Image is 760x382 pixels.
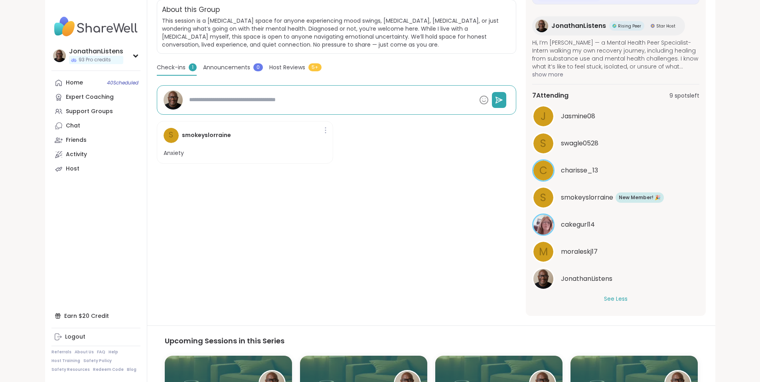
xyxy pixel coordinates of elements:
a: Blog [127,367,136,372]
a: JonathanListensJonathanListens [532,268,699,290]
img: JonathanListens [164,90,183,110]
span: Jasmine08 [561,112,595,121]
span: s [540,136,546,151]
img: JonathanListens [53,49,66,62]
span: 7 Attending [532,91,569,100]
span: smokeyslorraine [561,193,613,202]
a: Safety Resources [51,367,90,372]
a: FAQ [97,349,105,355]
span: cakegurl14 [561,220,595,229]
button: See Less [604,295,628,303]
span: JonathanListens [551,21,606,31]
a: JJasmine08 [532,105,699,127]
span: 40 Scheduled [107,80,138,86]
h2: About this Group [162,5,220,15]
span: JonathanListens [561,274,612,284]
span: s [169,129,173,141]
span: charisse_13 [561,166,598,175]
img: ShareWell Nav Logo [51,13,140,41]
a: Friends [51,133,140,147]
span: Hi, I’m [PERSON_NAME] — a Mental Health Peer Specialist-Intern walking my own recovery journey, i... [532,39,699,71]
div: Home [66,79,83,87]
a: Help [109,349,118,355]
div: Friends [66,136,87,144]
a: JonathanListensJonathanListensRising PeerRising PeerStar HostStar Host [532,16,685,35]
div: Host [66,165,79,173]
span: 93 Pro credits [79,57,111,63]
span: m [539,244,548,260]
div: Earn $20 Credit [51,309,140,323]
span: show more [532,71,699,78]
div: Support Groups [66,108,113,116]
img: Rising Peer [612,24,616,28]
img: JonathanListens [533,269,553,289]
span: New Member! 🎉 [619,194,661,201]
span: Check-ins [157,63,186,72]
img: JonathanListens [535,20,548,32]
a: mmoraleskj17 [532,241,699,263]
div: Chat [66,122,80,130]
a: ccharisse_13 [532,159,699,182]
span: moraleskj17 [561,247,598,257]
span: 0 [253,63,263,71]
span: Star Host [656,23,675,29]
img: cakegurl14 [533,215,553,235]
span: Host Reviews [269,63,305,72]
a: Activity [51,147,140,162]
div: Activity [66,151,87,159]
span: This session is a [MEDICAL_DATA] space for anyone experiencing mood swings, [MEDICAL_DATA], [MEDI... [162,17,511,49]
a: Home40Scheduled [51,76,140,90]
div: Logout [65,333,85,341]
span: 5+ [308,63,322,71]
a: Host [51,162,140,176]
p: Anxiety [164,149,184,157]
span: Announcements [203,63,250,72]
a: Referrals [51,349,71,355]
span: 1 [189,63,197,71]
img: Star Host [651,24,655,28]
div: Expert Coaching [66,93,114,101]
a: Chat [51,119,140,133]
a: Support Groups [51,104,140,119]
a: Redeem Code [93,367,124,372]
span: c [539,163,547,178]
span: Rising Peer [618,23,641,29]
h4: smokeyslorraine [182,131,231,139]
a: sswagle0528 [532,132,699,155]
a: Logout [51,330,140,344]
a: About Us [75,349,94,355]
span: J [541,109,546,124]
span: swagle0528 [561,139,598,148]
span: s [540,190,546,206]
h3: Upcoming Sessions in this Series [165,335,698,346]
a: cakegurl14cakegurl14 [532,214,699,236]
a: Safety Policy [83,358,112,364]
a: Host Training [51,358,80,364]
a: ssmokeyslorraineNew Member! 🎉 [532,186,699,209]
span: 9 spots left [669,92,699,100]
div: JonathanListens [69,47,123,56]
a: Expert Coaching [51,90,140,104]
